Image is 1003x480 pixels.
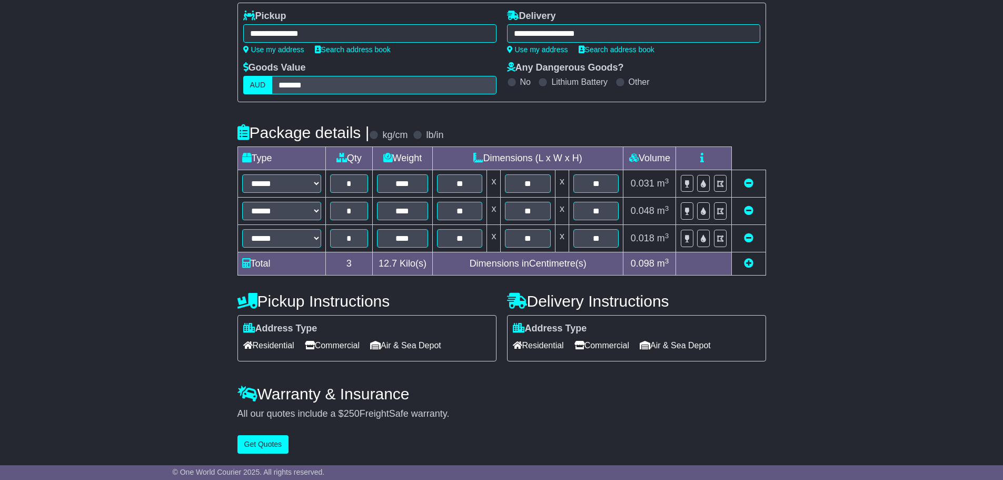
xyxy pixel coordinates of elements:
td: Qty [325,147,372,170]
td: x [555,198,569,225]
td: x [487,170,501,198]
label: Pickup [243,11,286,22]
span: 0.018 [631,233,654,243]
a: Use my address [243,45,304,54]
span: 0.031 [631,178,654,189]
a: Remove this item [744,178,753,189]
a: Remove this item [744,233,753,243]
a: Search address book [315,45,391,54]
span: m [657,258,669,269]
label: kg/cm [382,130,408,141]
sup: 3 [665,257,669,265]
a: Use my address [507,45,568,54]
span: Air & Sea Depot [370,337,441,354]
span: Air & Sea Depot [640,337,711,354]
label: No [520,77,531,87]
td: Volume [623,147,676,170]
span: 12.7 [379,258,397,269]
sup: 3 [665,204,669,212]
td: 3 [325,252,372,276]
h4: Pickup Instructions [237,292,496,310]
label: lb/in [426,130,443,141]
div: All our quotes include a $ FreightSafe warranty. [237,408,766,420]
a: Add new item [744,258,753,269]
span: 0.098 [631,258,654,269]
label: Address Type [513,323,587,335]
span: m [657,178,669,189]
span: 250 [344,408,360,419]
span: m [657,205,669,216]
td: x [555,225,569,252]
label: Goods Value [243,62,306,74]
span: m [657,233,669,243]
label: AUD [243,76,273,94]
label: Delivery [507,11,556,22]
td: Kilo(s) [372,252,432,276]
span: Commercial [574,337,629,354]
span: Commercial [305,337,360,354]
td: x [487,225,501,252]
td: Type [237,147,325,170]
td: Weight [372,147,432,170]
a: Search address book [579,45,654,54]
label: Other [629,77,650,87]
button: Get Quotes [237,435,289,454]
label: Any Dangerous Goods? [507,62,624,74]
span: Residential [513,337,564,354]
td: x [487,198,501,225]
h4: Warranty & Insurance [237,385,766,403]
a: Remove this item [744,205,753,216]
span: © One World Courier 2025. All rights reserved. [173,468,325,476]
span: 0.048 [631,205,654,216]
td: x [555,170,569,198]
label: Lithium Battery [551,77,608,87]
label: Address Type [243,323,317,335]
td: Dimensions (L x W x H) [432,147,623,170]
td: Total [237,252,325,276]
td: Dimensions in Centimetre(s) [432,252,623,276]
span: Residential [243,337,294,354]
sup: 3 [665,232,669,240]
h4: Package details | [237,124,370,141]
h4: Delivery Instructions [507,292,766,310]
sup: 3 [665,177,669,185]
